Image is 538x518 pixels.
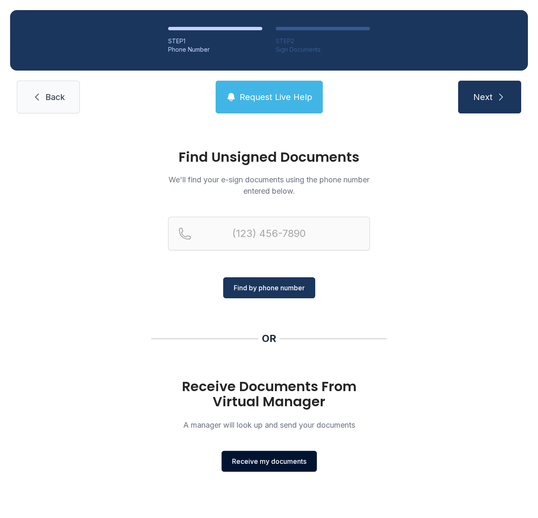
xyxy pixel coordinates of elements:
[168,150,370,164] h1: Find Unsigned Documents
[276,45,370,54] div: Sign Documents
[473,91,493,103] span: Next
[168,419,370,431] p: A manager will look up and send your documents
[168,37,262,45] div: STEP 1
[168,379,370,409] h1: Receive Documents From Virtual Manager
[276,37,370,45] div: STEP 2
[168,217,370,250] input: Reservation phone number
[240,91,312,103] span: Request Live Help
[262,332,276,345] div: OR
[168,174,370,197] p: We'll find your e-sign documents using the phone number entered below.
[45,91,65,103] span: Back
[232,456,306,466] span: Receive my documents
[234,283,305,293] span: Find by phone number
[168,45,262,54] div: Phone Number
